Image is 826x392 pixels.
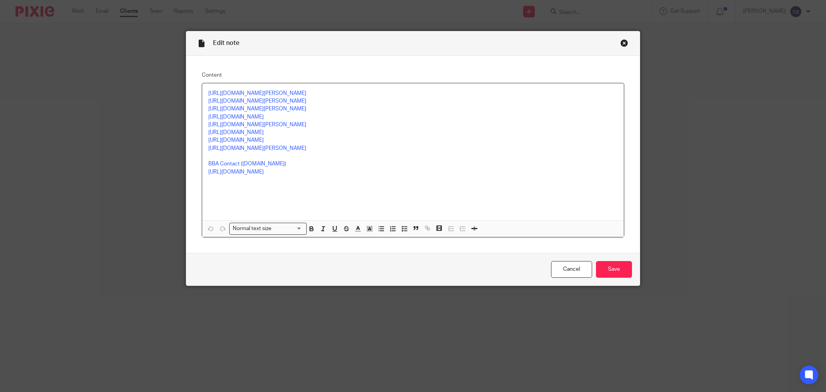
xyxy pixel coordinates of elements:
[596,261,632,278] input: Save
[208,91,306,96] a: [URL][DOMAIN_NAME][PERSON_NAME]
[231,225,273,233] span: Normal text size
[208,130,264,135] a: [URL][DOMAIN_NAME]
[208,146,306,151] a: [URL][DOMAIN_NAME][PERSON_NAME]
[213,40,239,46] span: Edit note
[551,261,592,278] a: Cancel
[208,138,264,143] a: [URL][DOMAIN_NAME]
[208,122,306,127] a: [URL][DOMAIN_NAME][PERSON_NAME]
[208,114,264,120] a: [URL][DOMAIN_NAME]
[208,169,264,175] a: [URL][DOMAIN_NAME]
[208,106,306,112] a: [URL][DOMAIN_NAME][PERSON_NAME]
[274,225,302,233] input: Search for option
[620,39,628,47] div: Close this dialog window
[208,98,306,104] a: [URL][DOMAIN_NAME][PERSON_NAME]
[202,71,624,79] label: Content
[208,161,286,167] a: BBA Contact ([DOMAIN_NAME])
[229,223,307,235] div: Search for option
